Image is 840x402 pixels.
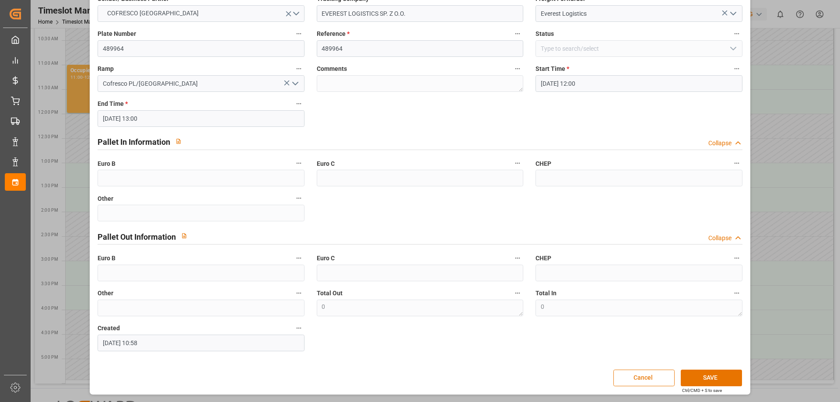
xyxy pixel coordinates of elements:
[535,254,551,263] span: CHEP
[293,28,304,39] button: Plate Number
[98,29,136,38] span: Plate Number
[682,387,722,394] div: Ctrl/CMD + S to save
[317,289,343,298] span: Total Out
[731,287,742,299] button: Total In
[293,63,304,74] button: Ramp
[535,29,554,38] span: Status
[681,370,742,386] button: SAVE
[293,192,304,204] button: Other
[288,77,301,91] button: open menu
[98,231,176,243] h2: Pallet Out Information
[535,40,742,57] input: Type to search/select
[535,75,742,92] input: DD.MM.YYYY HH:MM
[98,75,304,92] input: Type to search/select
[98,335,304,351] input: DD.MM.YYYY HH:MM
[98,289,113,298] span: Other
[170,133,187,150] button: View description
[293,322,304,334] button: Created
[293,287,304,299] button: Other
[512,252,523,264] button: Euro C
[98,64,114,73] span: Ramp
[726,7,739,21] button: open menu
[708,139,731,148] div: Collapse
[731,157,742,169] button: CHEP
[103,9,203,18] span: COFRESCO [GEOGRAPHIC_DATA]
[726,42,739,56] button: open menu
[535,300,742,316] textarea: 0
[535,159,551,168] span: CHEP
[176,227,192,244] button: View description
[317,300,523,316] textarea: 0
[98,254,115,263] span: Euro B
[512,157,523,169] button: Euro C
[98,194,113,203] span: Other
[317,159,335,168] span: Euro C
[731,28,742,39] button: Status
[613,370,675,386] button: Cancel
[293,157,304,169] button: Euro B
[293,98,304,109] button: End Time *
[98,136,170,148] h2: Pallet In Information
[512,287,523,299] button: Total Out
[512,28,523,39] button: Reference *
[317,29,350,38] span: Reference
[98,110,304,127] input: DD.MM.YYYY HH:MM
[293,252,304,264] button: Euro B
[317,64,347,73] span: Comments
[98,99,128,108] span: End Time
[731,252,742,264] button: CHEP
[98,324,120,333] span: Created
[98,5,304,22] button: open menu
[512,63,523,74] button: Comments
[535,64,569,73] span: Start Time
[708,234,731,243] div: Collapse
[535,289,556,298] span: Total In
[98,159,115,168] span: Euro B
[317,254,335,263] span: Euro C
[731,63,742,74] button: Start Time *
